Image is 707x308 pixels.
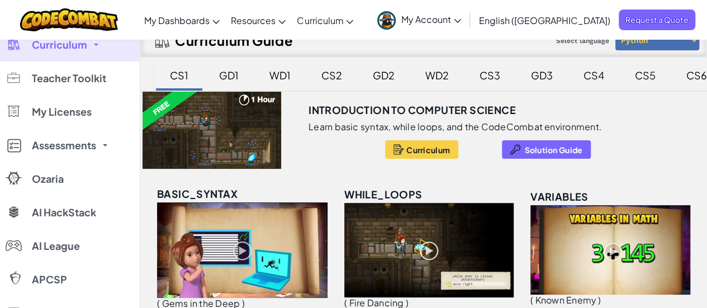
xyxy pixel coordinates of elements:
[157,187,238,200] span: basic_syntax
[310,62,353,88] div: CS2
[377,11,396,30] img: avatar
[414,62,460,88] div: WD2
[502,140,591,159] button: Solution Guide
[598,294,601,306] span: )
[624,62,667,88] div: CS5
[372,2,467,37] a: My Account
[258,62,302,88] div: WD1
[362,62,406,88] div: GD2
[231,15,276,26] span: Resources
[309,121,602,132] p: Learn basic syntax, while loops, and the CodeCombat environment.
[155,34,169,48] img: IconCurriculumGuide.svg
[175,32,293,48] h2: Curriculum Guide
[468,62,511,88] div: CS3
[297,15,343,26] span: Curriculum
[32,140,96,150] span: Assessments
[552,32,614,49] span: Select language
[524,145,582,154] span: Solution Guide
[530,294,533,306] span: (
[473,5,616,35] a: English ([GEOGRAPHIC_DATA])
[32,241,80,251] span: AI League
[520,62,564,88] div: GD3
[159,62,200,88] div: CS1
[32,40,87,50] span: Curriculum
[385,140,458,159] button: Curriculum
[291,5,359,35] a: Curriculum
[535,294,596,306] span: Known Enemy
[406,145,450,154] span: Curriculum
[225,5,291,35] a: Resources
[139,5,225,35] a: My Dashboards
[530,190,589,203] span: variables
[309,102,516,119] h3: Introduction to Computer Science
[208,62,250,88] div: GD1
[32,73,106,83] span: Teacher Toolkit
[144,15,210,26] span: My Dashboards
[619,10,695,30] a: Request a Quote
[530,205,690,295] img: variables_unlocked.png
[32,174,64,184] span: Ozaria
[20,8,118,31] img: CodeCombat logo
[344,188,422,201] span: while_loops
[344,203,514,298] img: while_loops_unlocked.png
[401,13,461,25] span: My Account
[32,107,92,117] span: My Licenses
[157,202,328,298] img: basic_syntax_unlocked.png
[32,207,96,217] span: AI HackStack
[572,62,615,88] div: CS4
[479,15,610,26] span: English ([GEOGRAPHIC_DATA])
